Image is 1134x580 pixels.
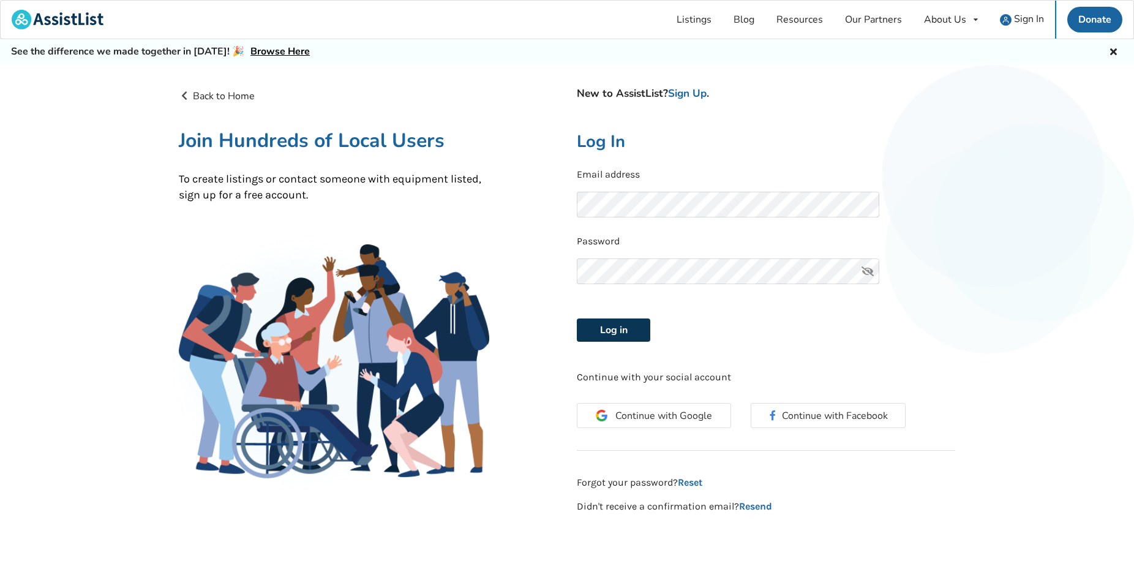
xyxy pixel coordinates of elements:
[12,10,103,29] img: assistlist-logo
[1067,7,1122,32] a: Donate
[666,1,723,39] a: Listings
[577,476,955,490] p: Forgot your password?
[1000,14,1012,26] img: user icon
[924,15,966,24] div: About Us
[11,45,310,58] h5: See the difference we made together in [DATE]! 🎉
[577,131,955,153] h2: Log In
[723,1,765,39] a: Blog
[577,318,650,342] button: Log in
[989,1,1055,39] a: user icon Sign In
[179,128,489,153] h1: Join Hundreds of Local Users
[615,411,712,421] span: Continue with Google
[834,1,913,39] a: Our Partners
[179,89,255,103] a: Back to Home
[1014,12,1044,26] span: Sign In
[765,1,834,39] a: Resources
[751,403,905,428] button: Continue with Facebook
[179,244,489,478] img: Family Gathering
[577,371,955,385] p: Continue with your social account
[596,410,607,421] img: Google Icon
[577,500,955,514] p: Didn't receive a confirmation email?
[668,86,707,100] a: Sign Up
[179,171,489,203] p: To create listings or contact someone with equipment listed, sign up for a free account.
[577,235,955,249] p: Password
[577,168,955,182] p: Email address
[739,500,772,512] a: Resend
[577,403,731,428] button: Continue with Google
[577,87,955,100] h4: New to AssistList? .
[250,45,310,58] a: Browse Here
[678,476,702,488] a: Reset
